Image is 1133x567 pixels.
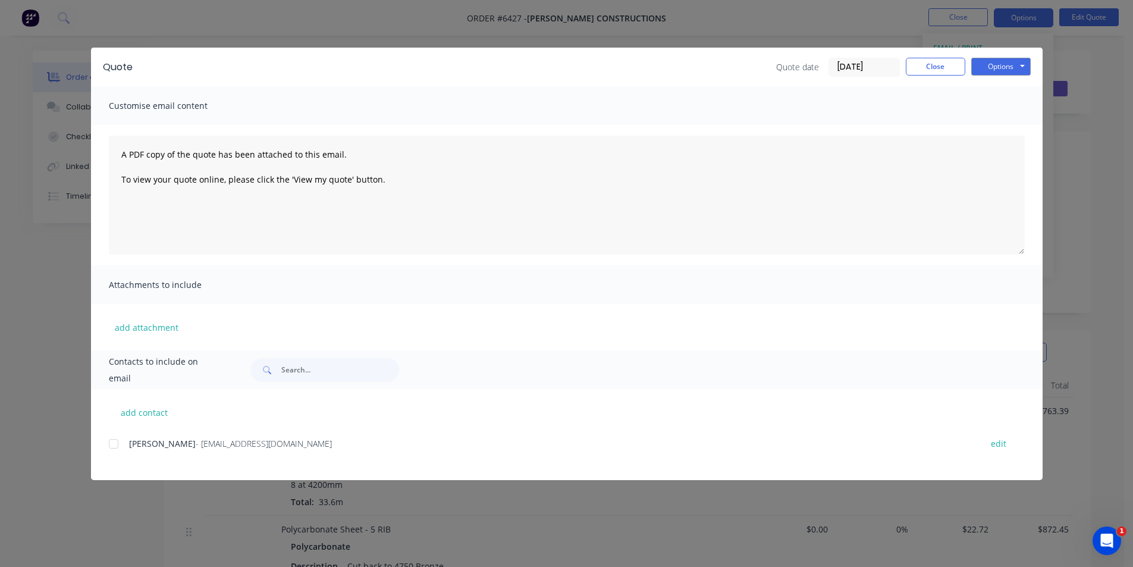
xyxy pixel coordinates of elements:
button: Close [906,58,965,76]
input: Search... [281,358,399,382]
span: [PERSON_NAME] [129,438,196,449]
span: 1 [1117,527,1126,536]
span: Quote date [776,61,819,73]
span: - [EMAIL_ADDRESS][DOMAIN_NAME] [196,438,332,449]
button: edit [984,436,1013,452]
button: add attachment [109,318,184,336]
span: Attachments to include [109,277,240,293]
iframe: Intercom live chat [1093,527,1121,555]
textarea: A PDF copy of the quote has been attached to this email. To view your quote online, please click ... [109,136,1025,255]
div: Quote [103,60,133,74]
button: add contact [109,403,180,421]
span: Customise email content [109,98,240,114]
button: Options [971,58,1031,76]
span: Contacts to include on email [109,353,221,387]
